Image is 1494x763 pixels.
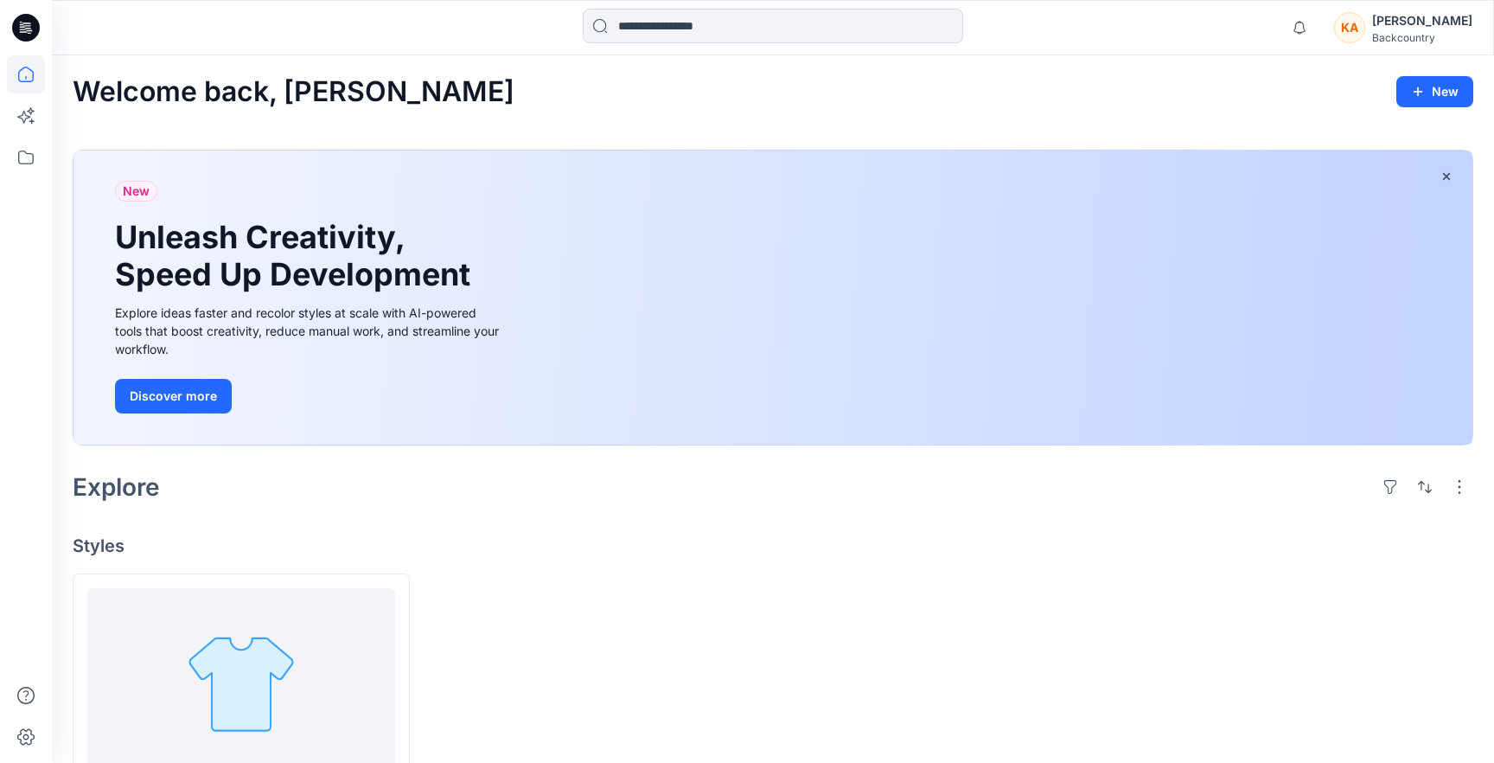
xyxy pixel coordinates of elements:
[73,76,514,108] h2: Welcome back, [PERSON_NAME]
[1396,76,1473,107] button: New
[1372,31,1472,44] div: Backcountry
[115,379,504,414] a: Discover more
[115,304,504,358] div: Explore ideas faster and recolor styles at scale with AI-powered tools that boost creativity, red...
[73,473,160,501] h2: Explore
[123,181,150,202] span: New
[115,219,478,293] h1: Unleash Creativity, Speed Up Development
[1372,10,1472,31] div: [PERSON_NAME]
[115,379,232,414] button: Discover more
[1334,12,1365,43] div: KA
[73,535,1473,556] h4: Styles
